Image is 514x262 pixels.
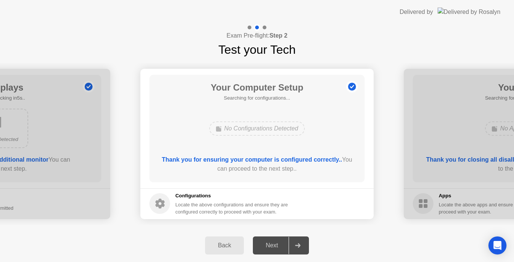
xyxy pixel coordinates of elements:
[253,236,309,254] button: Next
[438,8,500,16] img: Delivered by Rosalyn
[162,156,342,163] b: Thank you for ensuring your computer is configured correctly..
[205,236,244,254] button: Back
[269,32,287,39] b: Step 2
[211,94,303,102] h5: Searching for configurations...
[160,155,354,173] div: You can proceed to the next step..
[255,242,289,249] div: Next
[218,41,296,59] h1: Test your Tech
[227,31,287,40] h4: Exam Pre-flight:
[211,81,303,94] h1: Your Computer Setup
[400,8,433,17] div: Delivered by
[209,121,305,136] div: No Configurations Detected
[488,236,506,254] div: Open Intercom Messenger
[207,242,242,249] div: Back
[175,192,289,200] h5: Configurations
[175,201,289,215] div: Locate the above configurations and ensure they are configured correctly to proceed with your exam.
